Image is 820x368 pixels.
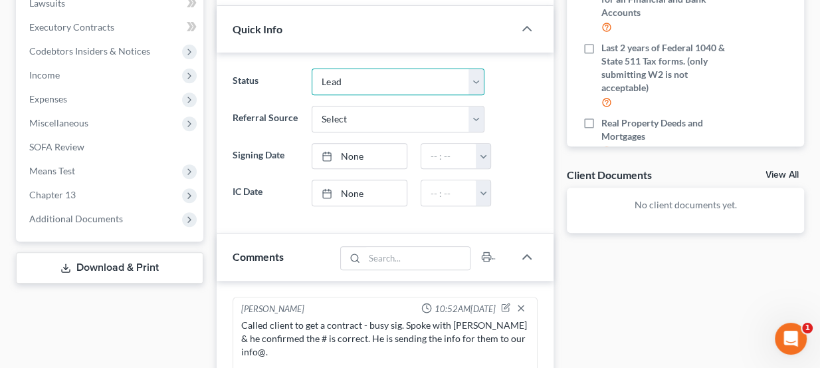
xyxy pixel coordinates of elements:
[766,170,799,180] a: View All
[226,143,306,170] label: Signing Date
[435,303,496,315] span: 10:52AM[DATE]
[365,247,470,270] input: Search...
[233,250,284,263] span: Comments
[226,180,306,206] label: IC Date
[29,45,150,57] span: Codebtors Insiders & Notices
[567,168,652,182] div: Client Documents
[312,180,406,206] a: None
[19,135,203,159] a: SOFA Review
[29,189,76,200] span: Chapter 13
[29,69,60,81] span: Income
[29,213,123,224] span: Additional Documents
[29,93,67,104] span: Expenses
[16,252,203,283] a: Download & Print
[421,144,477,169] input: -- : --
[233,23,282,35] span: Quick Info
[775,323,807,355] iframe: Intercom live chat
[601,41,734,94] span: Last 2 years of Federal 1040 & State 511 Tax forms. (only submitting W2 is not acceptable)
[312,144,406,169] a: None
[29,141,84,152] span: SOFA Review
[226,106,306,132] label: Referral Source
[802,323,813,333] span: 1
[577,198,793,212] p: No client documents yet.
[29,165,75,176] span: Means Test
[29,21,114,33] span: Executory Contracts
[226,69,306,95] label: Status
[19,15,203,39] a: Executory Contracts
[29,117,88,128] span: Miscellaneous
[421,180,477,206] input: -- : --
[241,303,304,316] div: [PERSON_NAME]
[601,116,734,143] span: Real Property Deeds and Mortgages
